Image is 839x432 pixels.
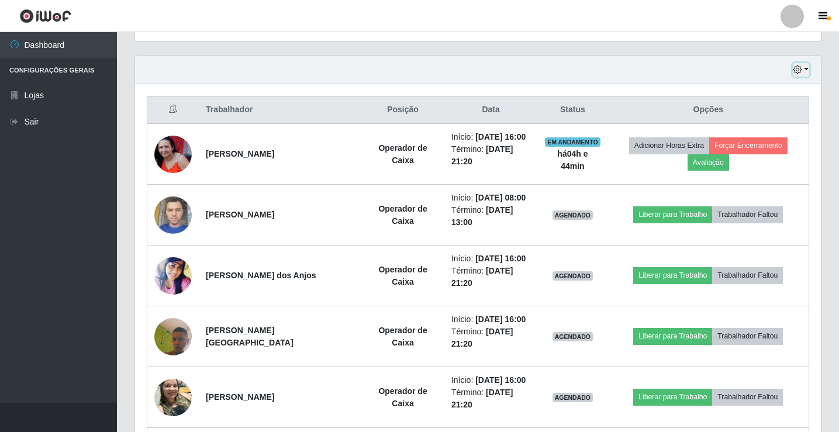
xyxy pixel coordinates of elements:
img: 1742995896135.jpeg [154,295,192,378]
strong: [PERSON_NAME] dos Anjos [206,271,316,280]
strong: Operador de Caixa [378,204,427,226]
th: Status [537,96,607,124]
li: Término: [451,143,530,168]
img: 1743338839822.jpeg [154,136,192,173]
strong: há 04 h e 44 min [557,149,588,171]
th: Trabalhador [199,96,361,124]
button: Liberar para Trabalho [633,267,712,284]
button: Forçar Encerramento [709,137,788,154]
strong: Operador de Caixa [378,265,427,286]
time: [DATE] 16:00 [475,315,526,324]
img: 1745102593554.jpeg [154,372,192,422]
img: 1685320572909.jpeg [154,254,192,298]
th: Posição [361,96,444,124]
th: Opções [608,96,809,124]
strong: [PERSON_NAME] [206,392,274,402]
li: Término: [451,386,530,411]
strong: Operador de Caixa [378,143,427,165]
button: Trabalhador Faltou [712,267,783,284]
button: Trabalhador Faltou [712,206,783,223]
strong: [PERSON_NAME] [206,149,274,158]
img: CoreUI Logo [19,9,71,23]
button: Adicionar Horas Extra [629,137,709,154]
img: 1736532476105.jpeg [154,190,192,240]
li: Início: [451,192,530,204]
button: Trabalhador Faltou [712,328,783,344]
strong: [PERSON_NAME][GEOGRAPHIC_DATA] [206,326,294,347]
li: Início: [451,131,530,143]
li: Início: [451,253,530,265]
time: [DATE] 16:00 [475,254,526,263]
time: [DATE] 16:00 [475,375,526,385]
span: AGENDADO [553,393,593,402]
strong: [PERSON_NAME] [206,210,274,219]
li: Início: [451,313,530,326]
button: Liberar para Trabalho [633,206,712,223]
span: AGENDADO [553,271,593,281]
strong: Operador de Caixa [378,386,427,408]
time: [DATE] 08:00 [475,193,526,202]
button: Liberar para Trabalho [633,389,712,405]
button: Trabalhador Faltou [712,389,783,405]
li: Término: [451,204,530,229]
li: Início: [451,374,530,386]
li: Término: [451,265,530,289]
strong: Operador de Caixa [378,326,427,347]
li: Término: [451,326,530,350]
time: [DATE] 16:00 [475,132,526,141]
th: Data [444,96,537,124]
button: Avaliação [688,154,729,171]
span: AGENDADO [553,210,593,220]
span: EM ANDAMENTO [545,137,600,147]
button: Liberar para Trabalho [633,328,712,344]
span: AGENDADO [553,332,593,341]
